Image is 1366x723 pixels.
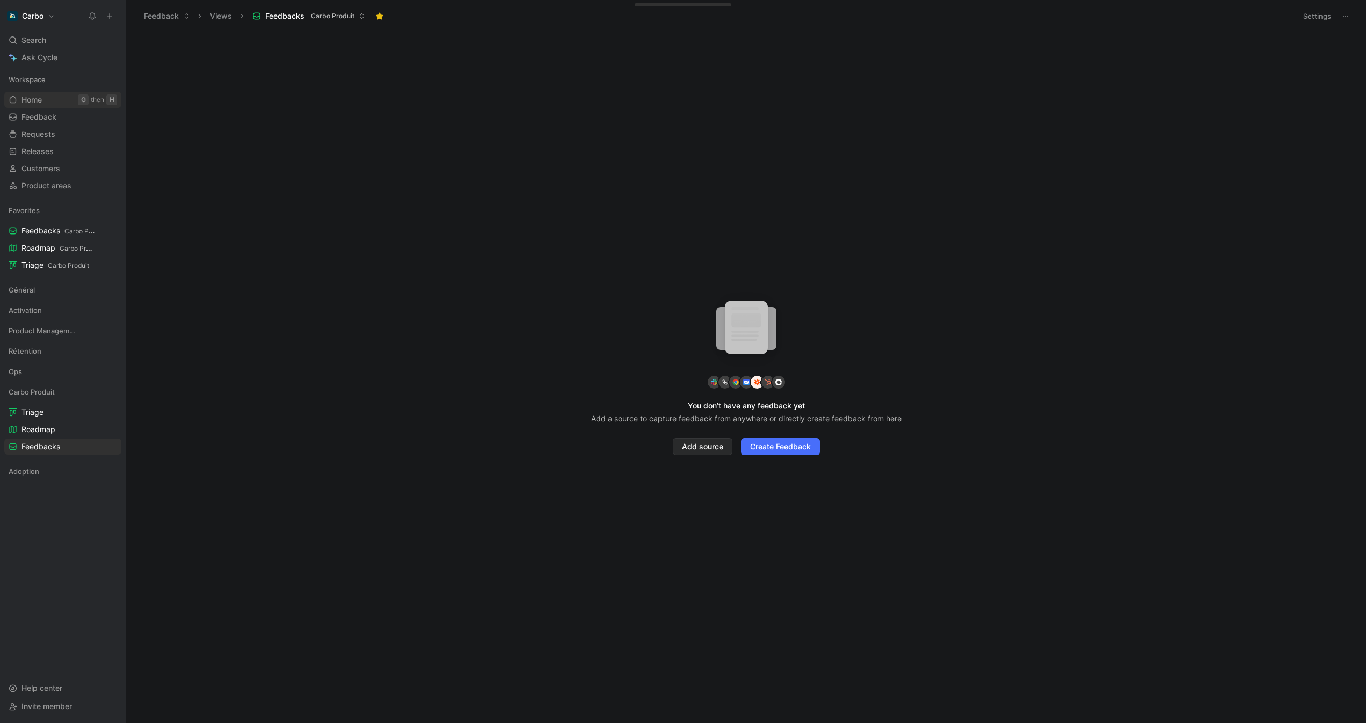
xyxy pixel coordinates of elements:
span: Ask Cycle [21,51,57,64]
span: Général [9,284,35,295]
div: Favorites [4,202,121,218]
div: Product Management [4,323,121,342]
div: Activation [4,302,121,322]
div: Ops [4,363,121,379]
button: CarboCarbo [4,9,57,24]
span: Triage [21,260,89,271]
span: Adoption [9,466,39,477]
span: Help center [21,683,62,692]
div: G [78,94,89,105]
span: Feedbacks [21,441,60,452]
h1: Carbo [22,11,43,21]
div: Carbo ProduitTriageRoadmapFeedbacks [4,384,121,455]
a: Ask Cycle [4,49,121,65]
span: Releases [21,146,54,157]
div: Rétention [4,343,121,362]
span: Carbo Produit [64,227,106,235]
span: Workspace [9,74,46,85]
a: Feedback [4,109,121,125]
span: Customers [21,163,60,174]
a: Triage [4,404,121,420]
span: Activation [9,305,42,316]
span: Carbo Produit [60,244,101,252]
div: Rétention [4,343,121,359]
div: Général [4,282,121,298]
span: Feedbacks [265,11,304,21]
span: Roadmap [21,243,95,254]
span: Product Management [9,325,77,336]
div: then [91,94,104,105]
span: Invite member [21,702,72,711]
div: Help center [4,680,121,696]
div: Carbo Produit [4,384,121,400]
span: Home [21,94,42,105]
span: Feedbacks [21,225,96,237]
button: Feedback [139,8,194,24]
button: FeedbacksCarbo Produit [248,8,370,24]
div: Adoption [4,463,121,479]
a: Roadmap [4,421,121,437]
a: Product areas [4,178,121,194]
span: Carbo Produit [48,261,89,269]
span: Ops [9,366,22,377]
a: Releases [4,143,121,159]
div: Product Management [4,323,121,339]
span: Feedback [21,112,56,122]
div: Ops [4,363,121,383]
button: Create Feedback [741,438,820,455]
span: Create Feedback [750,440,811,453]
div: You don’t have any feedback yet [688,399,805,412]
span: Rétention [9,346,41,356]
div: Invite member [4,698,121,714]
span: Favorites [9,205,40,216]
span: Product areas [21,180,71,191]
button: Settings [1298,9,1336,24]
span: Requests [21,129,55,140]
span: Carbo Produit [311,11,354,21]
img: union-DK3My0bZ.svg [731,307,761,341]
a: Feedbacks [4,439,121,455]
a: Requests [4,126,121,142]
div: Search [4,32,121,48]
div: Adoption [4,463,121,483]
button: Views [205,8,237,24]
div: Activation [4,302,121,318]
button: Add source [673,438,732,455]
span: Roadmap [21,424,55,435]
div: H [106,94,117,105]
span: Search [21,34,46,47]
div: Add a source to capture feedback from anywhere or directly create feedback from here [591,412,902,425]
span: Triage [21,407,43,418]
a: TriageCarbo Produit [4,257,121,273]
a: FeedbacksCarbo Produit [4,223,121,239]
img: Carbo [7,11,18,21]
a: RoadmapCarbo Produit [4,240,121,256]
div: Workspace [4,71,121,87]
span: Add source [682,440,723,453]
span: Carbo Produit [9,386,55,397]
a: HomeGthenH [4,92,121,108]
a: Customers [4,160,121,177]
div: Général [4,282,121,301]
